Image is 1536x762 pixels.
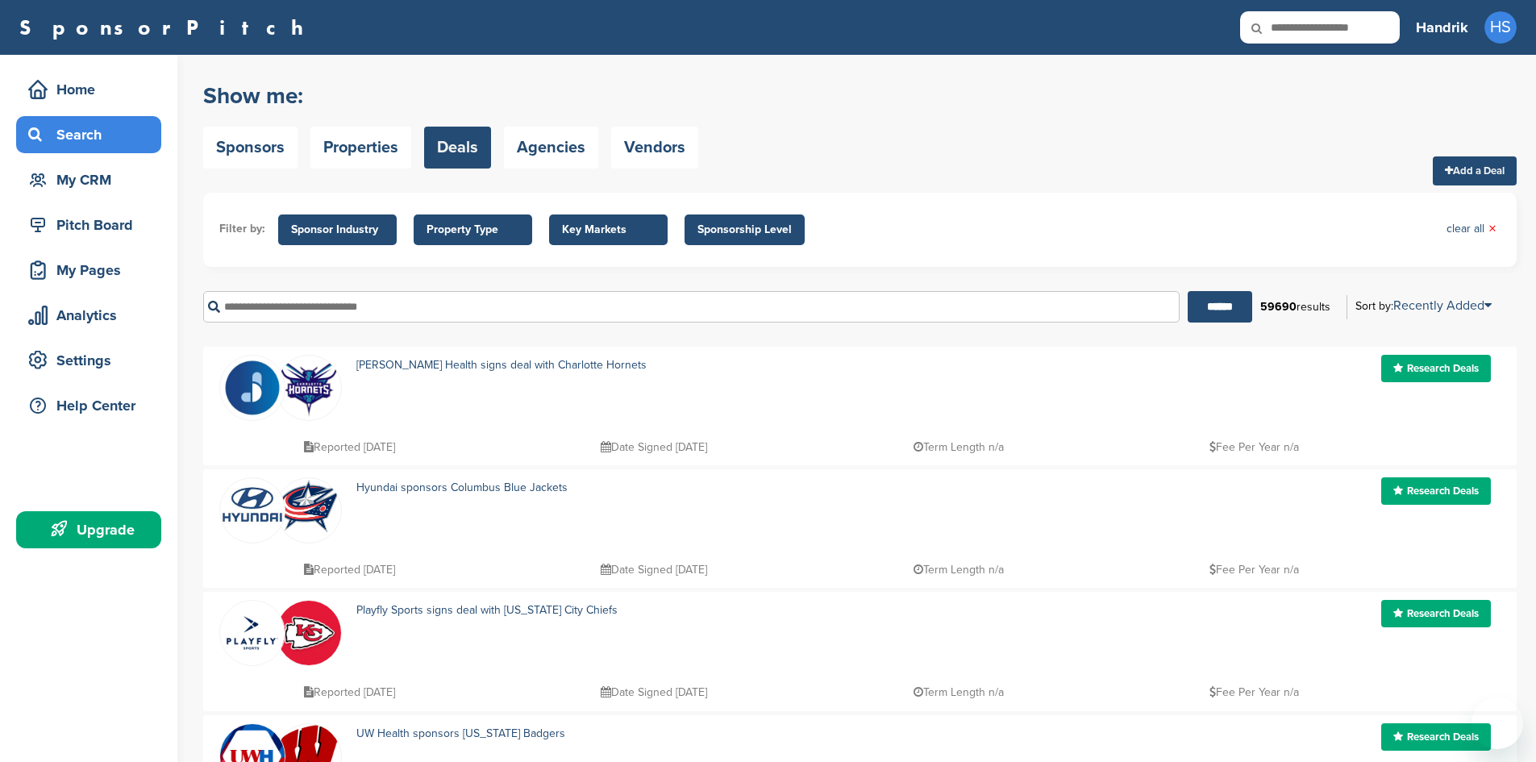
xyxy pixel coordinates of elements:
[601,437,707,457] p: Date Signed [DATE]
[1471,697,1523,749] iframe: Botón para iniciar la ventana de mensajería
[291,221,384,239] span: Sponsor Industry
[220,601,285,665] img: P2pgsm4u 400x400
[24,75,161,104] div: Home
[1433,156,1517,185] a: Add a Deal
[24,210,161,239] div: Pitch Board
[601,560,707,580] p: Date Signed [DATE]
[16,387,161,424] a: Help Center
[220,484,285,526] img: Screen shot 2016 08 15 at 1.23.01 pm
[1381,477,1491,505] a: Research Deals
[220,356,285,420] img: Cap rx logo
[562,221,655,239] span: Key Markets
[601,682,707,702] p: Date Signed [DATE]
[203,127,298,169] a: Sponsors
[1416,10,1468,45] a: Handrik
[24,120,161,149] div: Search
[304,682,395,702] p: Reported [DATE]
[16,342,161,379] a: Settings
[24,391,161,420] div: Help Center
[1393,298,1492,314] a: Recently Added
[24,301,161,330] div: Analytics
[914,437,1004,457] p: Term Length n/a
[356,481,568,494] a: Hyundai sponsors Columbus Blue Jackets
[914,682,1004,702] p: Term Length n/a
[914,560,1004,580] p: Term Length n/a
[219,220,265,238] li: Filter by:
[1260,300,1297,314] b: 59690
[16,511,161,548] a: Upgrade
[24,515,161,544] div: Upgrade
[356,603,618,617] a: Playfly Sports signs deal with [US_STATE] City Chiefs
[16,206,161,244] a: Pitch Board
[277,356,341,418] img: Open uri20141112 64162 gkv2an?1415811476
[1252,294,1338,321] div: results
[1484,11,1517,44] span: HS
[504,127,598,169] a: Agencies
[1381,723,1491,751] a: Research Deals
[1416,16,1468,39] h3: Handrik
[24,256,161,285] div: My Pages
[611,127,698,169] a: Vendors
[277,601,341,665] img: Tbqh4hox 400x400
[277,478,341,534] img: Open uri20141112 64162 6w5wq4?1415811489
[16,71,161,108] a: Home
[1209,560,1299,580] p: Fee Per Year n/a
[16,161,161,198] a: My CRM
[427,221,519,239] span: Property Type
[697,221,792,239] span: Sponsorship Level
[16,297,161,334] a: Analytics
[1381,355,1491,382] a: Research Deals
[16,252,161,289] a: My Pages
[1488,220,1496,238] span: ×
[1209,682,1299,702] p: Fee Per Year n/a
[16,116,161,153] a: Search
[304,437,395,457] p: Reported [DATE]
[1381,600,1491,627] a: Research Deals
[1447,220,1496,238] a: clear all×
[1355,299,1492,312] div: Sort by:
[203,81,698,110] h2: Show me:
[24,165,161,194] div: My CRM
[424,127,491,169] a: Deals
[24,346,161,375] div: Settings
[356,358,647,372] a: [PERSON_NAME] Health signs deal with Charlotte Hornets
[304,560,395,580] p: Reported [DATE]
[19,17,314,38] a: SponsorPitch
[356,727,565,740] a: UW Health sponsors [US_STATE] Badgers
[310,127,411,169] a: Properties
[1209,437,1299,457] p: Fee Per Year n/a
